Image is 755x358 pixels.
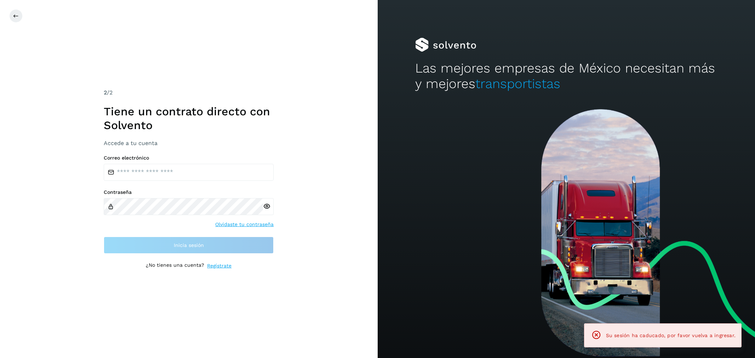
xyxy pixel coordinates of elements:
div: /2 [104,88,274,97]
a: Olvidaste tu contraseña [215,221,274,228]
span: Inicia sesión [174,243,204,248]
a: Regístrate [207,262,231,270]
p: ¿No tienes una cuenta? [146,262,204,270]
span: Su sesión ha caducado, por favor vuelva a ingresar. [606,333,736,338]
h1: Tiene un contrato directo con Solvento [104,105,274,132]
h2: Las mejores empresas de México necesitan más y mejores [415,60,717,92]
label: Contraseña [104,189,274,195]
span: transportistas [475,76,560,91]
span: 2 [104,89,107,96]
button: Inicia sesión [104,237,274,254]
label: Correo electrónico [104,155,274,161]
h3: Accede a tu cuenta [104,140,274,146]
